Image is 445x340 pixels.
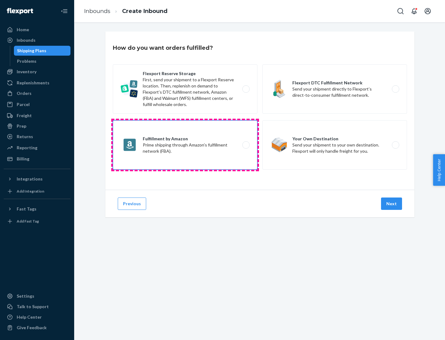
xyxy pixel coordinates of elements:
[4,302,70,312] a: Talk to Support
[4,35,70,45] a: Inbounds
[4,100,70,109] a: Parcel
[17,314,42,320] div: Help Center
[17,145,37,151] div: Reporting
[408,5,420,17] button: Open notifications
[4,88,70,98] a: Orders
[17,90,32,96] div: Orders
[17,134,33,140] div: Returns
[4,132,70,142] a: Returns
[17,325,47,331] div: Give Feedback
[381,198,402,210] button: Next
[17,101,30,108] div: Parcel
[394,5,407,17] button: Open Search Box
[17,219,39,224] div: Add Fast Tag
[4,291,70,301] a: Settings
[17,123,26,129] div: Prep
[17,27,29,33] div: Home
[122,8,167,15] a: Create Inbound
[4,216,70,226] a: Add Fast Tag
[79,2,172,20] ol: breadcrumbs
[4,174,70,184] button: Integrations
[17,37,36,43] div: Inbounds
[113,44,213,52] h3: How do you want orders fulfilled?
[4,204,70,214] button: Fast Tags
[17,113,32,119] div: Freight
[118,198,146,210] button: Previous
[17,304,49,310] div: Talk to Support
[17,48,46,54] div: Shipping Plans
[17,80,49,86] div: Replenishments
[4,111,70,121] a: Freight
[4,312,70,322] a: Help Center
[4,154,70,164] a: Billing
[17,69,36,75] div: Inventory
[7,8,33,14] img: Flexport logo
[17,293,34,299] div: Settings
[4,186,70,196] a: Add Integration
[4,78,70,88] a: Replenishments
[433,154,445,186] button: Help Center
[422,5,434,17] button: Open account menu
[17,189,44,194] div: Add Integration
[4,323,70,333] button: Give Feedback
[58,5,70,17] button: Close Navigation
[4,25,70,35] a: Home
[17,206,36,212] div: Fast Tags
[17,58,36,64] div: Problems
[84,8,110,15] a: Inbounds
[17,156,29,162] div: Billing
[17,176,43,182] div: Integrations
[14,46,71,56] a: Shipping Plans
[4,67,70,77] a: Inventory
[14,56,71,66] a: Problems
[4,143,70,153] a: Reporting
[4,121,70,131] a: Prep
